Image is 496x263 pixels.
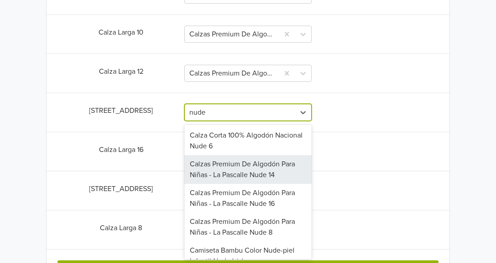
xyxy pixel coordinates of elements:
[184,213,311,241] div: Calzas Premium De Algodón Para Niñas - La Pascalle Nude 8
[58,66,184,80] div: Calza Larga 12
[58,105,184,120] div: [STREET_ADDRESS]
[58,144,184,159] div: Calza Larga 16
[184,155,311,184] div: Calzas Premium De Algodón Para Niñas - La Pascalle Nude 14
[184,126,311,155] div: Calza Corta 100% Algodón Nacional Nude 6
[58,27,184,41] div: Calza Larga 10
[58,183,184,198] div: [STREET_ADDRESS]
[58,223,184,237] div: Calza Larga 8
[184,184,311,213] div: Calzas Premium De Algodón Para Niñas - La Pascalle Nude 16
